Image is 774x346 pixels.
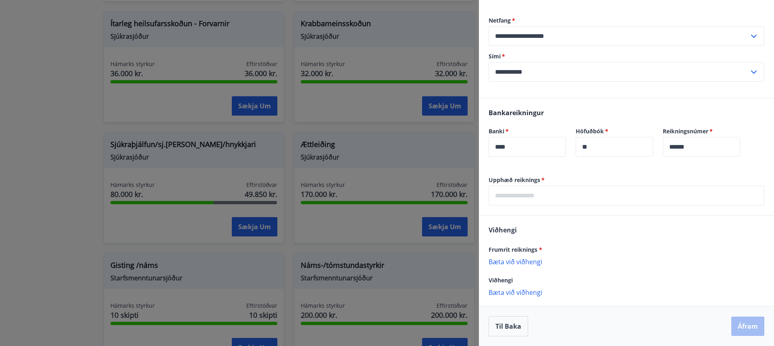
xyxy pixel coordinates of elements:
p: Bæta við viðhengi [489,257,764,265]
label: Netfang [489,17,764,25]
span: Viðhengi [489,276,513,284]
label: Reikningsnúmer [663,127,740,135]
div: Upphæð reiknings [489,186,764,205]
span: Frumrit reiknings [489,246,542,253]
label: Banki [489,127,566,135]
p: Bæta við viðhengi [489,288,764,296]
span: Viðhengi [489,226,517,234]
span: Bankareikningur [489,108,544,117]
label: Upphæð reiknings [489,176,764,184]
label: Sími [489,52,764,60]
button: Til baka [489,316,528,336]
label: Höfuðbók [576,127,653,135]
